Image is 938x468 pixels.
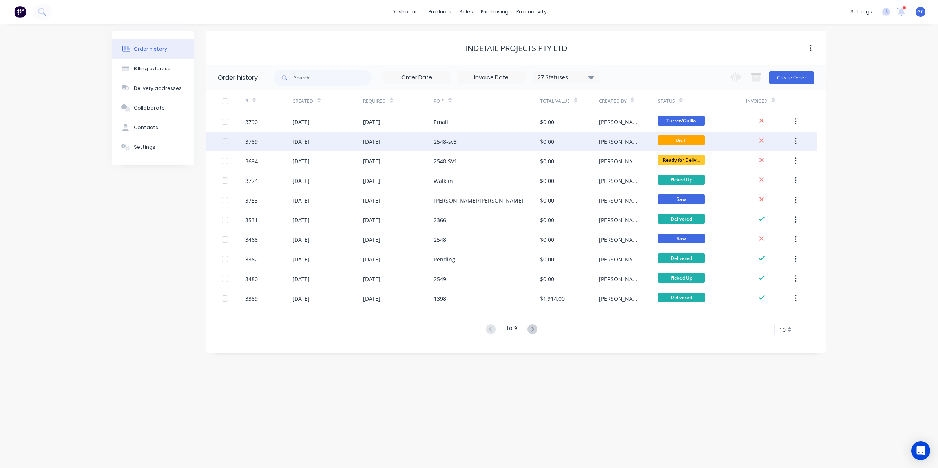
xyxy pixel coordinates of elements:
[911,441,930,460] div: Open Intercom Messenger
[434,196,524,205] div: [PERSON_NAME]/[PERSON_NAME]
[540,196,554,205] div: $0.00
[540,98,570,105] div: Total Value
[658,214,705,224] span: Delivered
[434,177,453,185] div: Walk in
[746,90,793,112] div: Invoiced
[134,65,170,72] div: Billing address
[434,255,455,263] div: Pending
[434,216,446,224] div: 2366
[599,216,642,224] div: [PERSON_NAME]
[292,90,363,112] div: Created
[434,98,444,105] div: PO #
[134,46,167,53] div: Order history
[599,236,642,244] div: [PERSON_NAME]
[363,157,380,165] div: [DATE]
[134,85,182,92] div: Delivery addresses
[384,72,450,84] input: Order Date
[134,124,158,131] div: Contacts
[112,118,194,137] button: Contacts
[465,44,568,53] div: Indetail Projects Pty Ltd
[292,98,313,105] div: Created
[917,8,924,15] span: GC
[434,118,448,126] div: Email
[245,157,258,165] div: 3694
[847,6,876,18] div: settings
[292,157,310,165] div: [DATE]
[218,73,258,82] div: Order history
[363,196,380,205] div: [DATE]
[434,90,540,112] div: PO #
[658,98,675,105] div: Status
[363,255,380,263] div: [DATE]
[245,275,258,283] div: 3480
[134,104,165,112] div: Collaborate
[245,90,292,112] div: #
[245,118,258,126] div: 3790
[769,71,814,84] button: Create Order
[14,6,26,18] img: Factory
[292,216,310,224] div: [DATE]
[245,255,258,263] div: 3362
[599,90,658,112] div: Created By
[599,177,642,185] div: [PERSON_NAME]
[245,294,258,303] div: 3389
[599,157,642,165] div: [PERSON_NAME]
[540,275,554,283] div: $0.00
[434,275,446,283] div: 2549
[112,137,194,157] button: Settings
[434,236,446,244] div: 2548
[134,144,155,151] div: Settings
[658,194,705,204] span: Saw
[540,255,554,263] div: $0.00
[434,137,457,146] div: 2548-sv3
[112,39,194,59] button: Order history
[658,175,705,185] span: Picked Up
[540,294,565,303] div: $1,914.00
[245,196,258,205] div: 3753
[245,98,248,105] div: #
[245,177,258,185] div: 3774
[112,79,194,98] button: Delivery addresses
[363,294,380,303] div: [DATE]
[363,90,434,112] div: Required
[599,118,642,126] div: [PERSON_NAME]
[112,98,194,118] button: Collaborate
[245,216,258,224] div: 3531
[599,196,642,205] div: [PERSON_NAME]
[292,196,310,205] div: [DATE]
[513,6,551,18] div: productivity
[599,255,642,263] div: [PERSON_NAME]
[779,325,786,334] span: 10
[458,72,524,84] input: Invoice Date
[363,177,380,185] div: [DATE]
[658,273,705,283] span: Picked Up
[292,294,310,303] div: [DATE]
[294,70,372,86] input: Search...
[540,216,554,224] div: $0.00
[363,236,380,244] div: [DATE]
[658,135,705,145] span: Draft
[388,6,425,18] a: dashboard
[658,234,705,243] span: Saw
[658,292,705,302] span: Delivered
[363,137,380,146] div: [DATE]
[245,236,258,244] div: 3468
[599,275,642,283] div: [PERSON_NAME]
[292,137,310,146] div: [DATE]
[658,90,746,112] div: Status
[533,73,599,82] div: 27 Statuses
[599,137,642,146] div: [PERSON_NAME]
[434,294,446,303] div: 1398
[245,137,258,146] div: 3789
[540,236,554,244] div: $0.00
[112,59,194,79] button: Billing address
[455,6,477,18] div: sales
[292,275,310,283] div: [DATE]
[477,6,513,18] div: purchasing
[363,98,386,105] div: Required
[746,98,768,105] div: Invoiced
[363,118,380,126] div: [DATE]
[540,90,599,112] div: Total Value
[599,98,627,105] div: Created By
[540,177,554,185] div: $0.00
